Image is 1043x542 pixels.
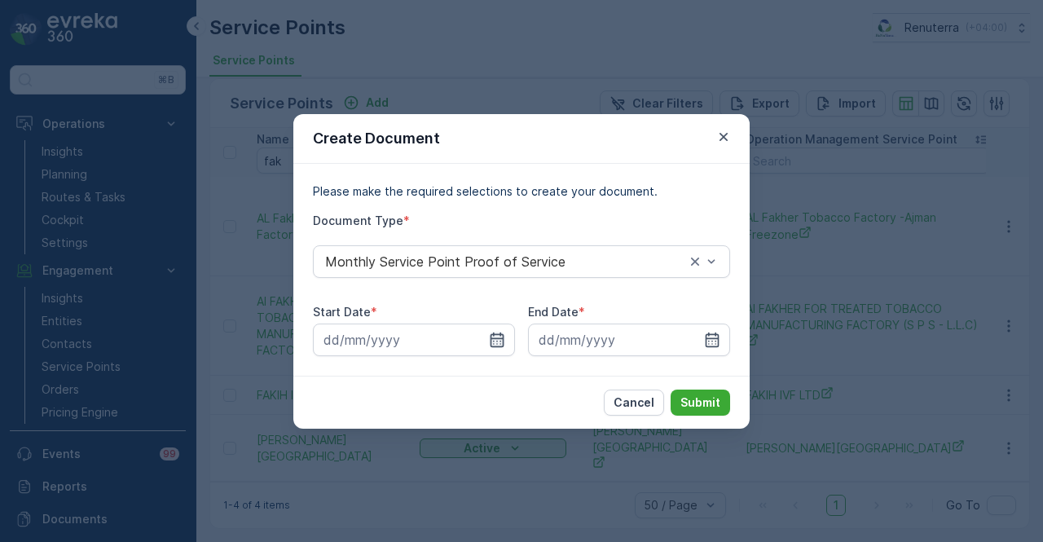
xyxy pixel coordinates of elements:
p: Cancel [614,394,654,411]
p: Submit [680,394,720,411]
input: dd/mm/yyyy [528,324,730,356]
button: Cancel [604,390,664,416]
button: Submit [671,390,730,416]
p: Create Document [313,127,440,150]
label: End Date [528,305,579,319]
label: Start Date [313,305,371,319]
p: Please make the required selections to create your document. [313,183,730,200]
label: Document Type [313,214,403,227]
input: dd/mm/yyyy [313,324,515,356]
